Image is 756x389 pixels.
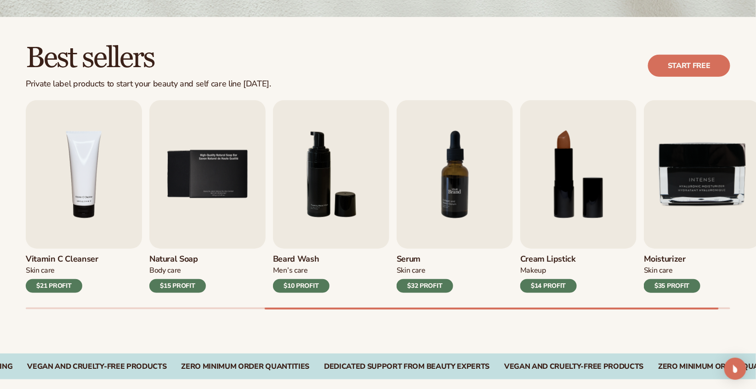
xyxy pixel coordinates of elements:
[149,279,206,293] div: $15 PROFIT
[520,279,577,293] div: $14 PROFIT
[397,100,513,293] a: 7 / 9
[149,254,206,264] h3: Natural Soap
[504,362,643,371] div: Vegan and Cruelty-Free Products
[397,266,453,275] div: Skin Care
[26,43,271,74] h2: Best sellers
[644,254,700,264] h3: Moisturizer
[648,55,730,77] a: Start free
[273,266,330,275] div: Men’s Care
[181,362,309,371] div: ZERO MINIMUM ORDER QUANTITIES
[26,79,271,89] div: Private label products to start your beauty and self care line [DATE].
[273,279,330,293] div: $10 PROFIT
[26,254,98,264] h3: Vitamin C Cleanser
[27,362,166,371] div: VEGAN AND CRUELTY-FREE PRODUCTS
[520,266,577,275] div: Makeup
[520,100,637,293] a: 8 / 9
[397,100,513,249] img: Shopify Image 8
[724,358,746,380] div: Open Intercom Messenger
[149,100,266,293] a: 5 / 9
[149,266,206,275] div: Body Care
[324,362,489,371] div: DEDICATED SUPPORT FROM BEAUTY EXPERTS
[26,100,142,293] a: 4 / 9
[273,254,330,264] h3: Beard Wash
[26,279,82,293] div: $21 PROFIT
[520,254,577,264] h3: Cream Lipstick
[644,279,700,293] div: $35 PROFIT
[273,100,389,293] a: 6 / 9
[644,266,700,275] div: Skin Care
[397,279,453,293] div: $32 PROFIT
[26,266,98,275] div: Skin Care
[397,254,453,264] h3: Serum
